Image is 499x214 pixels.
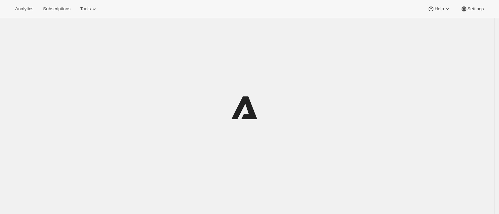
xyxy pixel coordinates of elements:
button: Settings [456,4,488,14]
span: Analytics [15,6,33,12]
button: Tools [76,4,102,14]
span: Help [434,6,444,12]
span: Tools [80,6,91,12]
button: Analytics [11,4,37,14]
span: Subscriptions [43,6,70,12]
button: Help [423,4,455,14]
button: Subscriptions [39,4,75,14]
span: Settings [467,6,484,12]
